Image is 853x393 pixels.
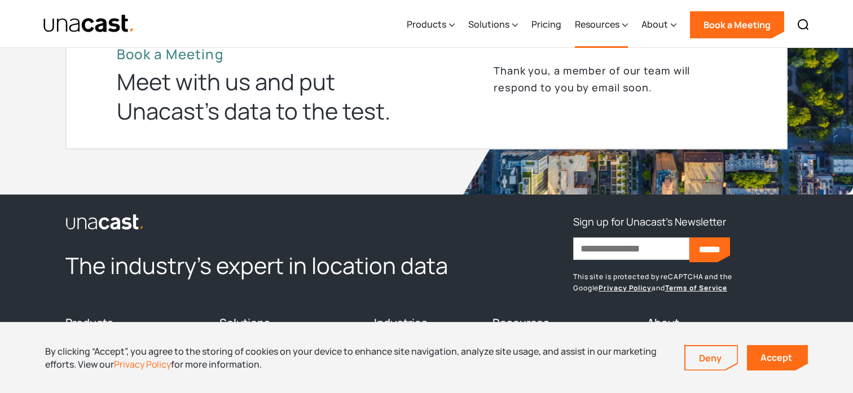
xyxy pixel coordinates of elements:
a: Terms of Service [665,283,727,293]
div: Resources [575,2,628,48]
div: Products [407,17,446,31]
h4: About [647,316,788,330]
a: home [43,14,135,34]
h2: The industry’s expert in location data [65,251,479,280]
p: Thank you, a member of our team will respond to you by email soon. [494,62,697,96]
h4: Resources [493,316,633,330]
a: Accept [747,345,808,370]
div: By clicking “Accept”, you agree to the storing of cookies on your device to enhance site navigati... [45,345,667,370]
a: link to the homepage [65,213,479,231]
a: Privacy Policy [114,358,171,370]
a: Book a Meeting [690,11,784,38]
div: Resources [575,17,619,31]
div: About [641,17,668,31]
img: Unacast text logo [43,14,135,34]
div: Meet with us and put Unacast’s data to the test. [117,67,410,126]
div: Products [407,2,455,48]
h2: Book a Meeting [117,46,410,63]
a: Deny [685,346,737,370]
a: Solutions [219,315,270,330]
a: Products [65,315,113,330]
a: Pricing [531,2,561,48]
div: About [641,2,676,48]
p: This site is protected by reCAPTCHA and the Google and [573,271,788,294]
h4: Industries [374,316,480,330]
div: Solutions [468,2,518,48]
h3: Sign up for Unacast's Newsletter [573,213,726,231]
a: Privacy Policy [599,283,652,293]
img: Search icon [797,18,810,32]
img: Unacast logo [65,214,144,231]
div: Solutions [468,17,509,31]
